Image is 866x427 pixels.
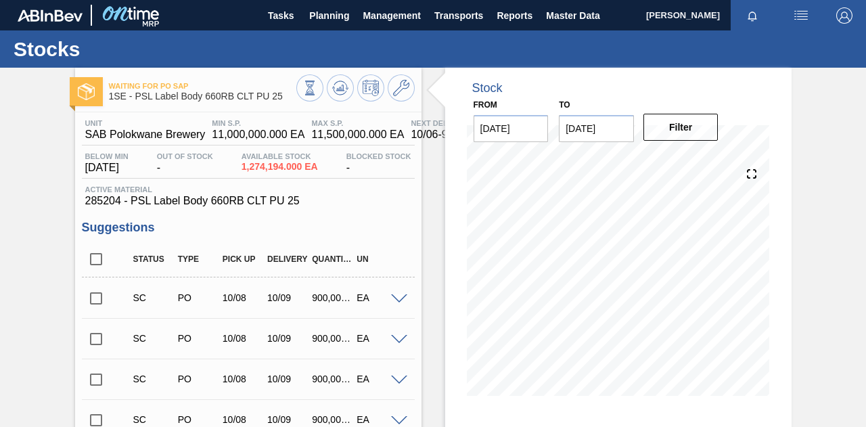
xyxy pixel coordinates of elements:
[78,83,95,100] img: Ícone
[264,414,311,425] div: 10/09/2025
[388,74,415,102] button: Go to Master Data / General
[130,374,177,384] div: Suggestion Created
[219,254,267,264] div: Pick up
[130,333,177,344] div: Suggestion Created
[175,254,222,264] div: Type
[264,333,311,344] div: 10/09/2025
[411,129,516,141] span: 10/06 - 900,000.000 EA
[130,414,177,425] div: Suggestion Created
[643,114,719,141] button: Filter
[309,374,356,384] div: 900,000.000
[219,333,267,344] div: 10/08/2025
[212,129,304,141] span: 11,000,000.000 EA
[353,254,401,264] div: UN
[18,9,83,22] img: TNhmsLtSVTkK8tSr43FrP2fwEKptu5GPRR3wAAAABJRU5ErkJggg==
[474,100,497,110] label: From
[14,41,254,57] h1: Stocks
[497,7,532,24] span: Reports
[793,7,809,24] img: userActions
[175,333,222,344] div: Purchase order
[85,185,411,194] span: Active Material
[154,152,216,174] div: -
[109,91,296,102] span: 1SE - PSL Label Body 660RB CLT PU 25
[242,162,318,172] span: 1,274,194.000 EA
[434,7,483,24] span: Transports
[242,152,318,160] span: Available Stock
[175,414,222,425] div: Purchase order
[85,162,129,174] span: [DATE]
[85,119,206,127] span: Unit
[175,292,222,303] div: Purchase order
[212,119,304,127] span: MIN S.P.
[353,292,401,303] div: EA
[219,374,267,384] div: 10/08/2025
[264,254,311,264] div: Delivery
[353,374,401,384] div: EA
[559,115,634,142] input: mm/dd/yyyy
[109,82,296,90] span: Waiting for PO SAP
[219,414,267,425] div: 10/08/2025
[346,152,411,160] span: Blocked Stock
[309,414,356,425] div: 900,000.000
[546,7,599,24] span: Master Data
[836,7,852,24] img: Logout
[353,333,401,344] div: EA
[731,6,774,25] button: Notifications
[411,119,516,127] span: Next Delivery
[363,7,421,24] span: Management
[264,292,311,303] div: 10/09/2025
[264,374,311,384] div: 10/09/2025
[343,152,415,174] div: -
[309,254,356,264] div: Quantity
[219,292,267,303] div: 10/08/2025
[175,374,222,384] div: Purchase order
[353,414,401,425] div: EA
[157,152,213,160] span: Out Of Stock
[85,152,129,160] span: Below Min
[474,115,549,142] input: mm/dd/yyyy
[85,195,411,207] span: 285204 - PSL Label Body 660RB CLT PU 25
[472,81,503,95] div: Stock
[309,333,356,344] div: 900,000.000
[296,74,323,102] button: Stocks Overview
[559,100,570,110] label: to
[311,119,404,127] span: MAX S.P.
[266,7,296,24] span: Tasks
[327,74,354,102] button: Update Chart
[130,254,177,264] div: Status
[357,74,384,102] button: Schedule Inventory
[309,292,356,303] div: 900,000.000
[311,129,404,141] span: 11,500,000.000 EA
[309,7,349,24] span: Planning
[130,292,177,303] div: Suggestion Created
[82,221,415,235] h3: Suggestions
[85,129,206,141] span: SAB Polokwane Brewery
